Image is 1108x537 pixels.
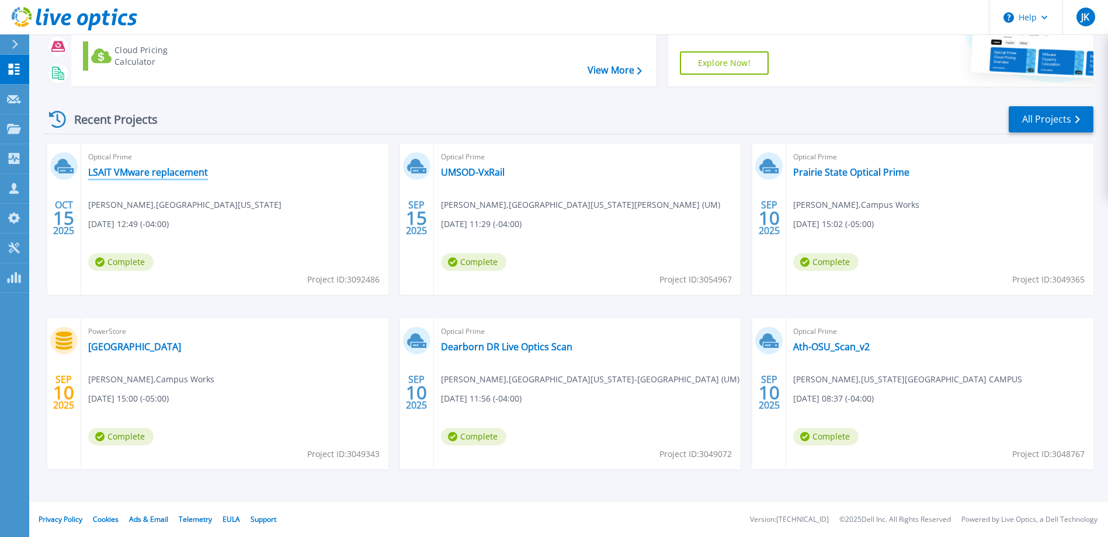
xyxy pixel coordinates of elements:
span: 10 [53,388,74,397]
div: OCT 2025 [53,197,75,239]
a: Cloud Pricing Calculator [83,41,213,71]
span: [DATE] 15:02 (-05:00) [793,218,874,231]
span: [DATE] 11:56 (-04:00) [441,392,522,405]
span: Complete [441,428,506,445]
span: JK [1081,12,1089,22]
span: [PERSON_NAME] , [GEOGRAPHIC_DATA][US_STATE][PERSON_NAME] (UM) [441,198,720,211]
a: View More [588,65,642,76]
span: Optical Prime [793,325,1086,338]
a: EULA [223,514,240,524]
li: © 2025 Dell Inc. All Rights Reserved [839,516,951,524]
li: Powered by Live Optics, a Dell Technology [961,516,1097,524]
span: Project ID: 3049365 [1012,273,1085,286]
a: Ath-OSU_Scan_v2 [793,341,870,353]
a: Prairie State Optical Prime [793,166,909,178]
span: Optical Prime [441,151,734,163]
a: Privacy Policy [39,514,82,524]
span: Complete [88,428,154,445]
span: Project ID: 3048767 [1012,448,1085,461]
span: 10 [406,388,427,397]
span: PowerStore [88,325,381,338]
span: [PERSON_NAME] , Campus Works [88,373,214,386]
span: Project ID: 3092486 [307,273,380,286]
span: Optical Prime [441,325,734,338]
a: [GEOGRAPHIC_DATA] [88,341,181,353]
div: SEP 2025 [758,371,780,414]
span: [PERSON_NAME] , Campus Works [793,198,919,211]
span: Project ID: 3054967 [659,273,732,286]
span: [DATE] 12:49 (-04:00) [88,218,169,231]
span: [DATE] 11:29 (-04:00) [441,218,522,231]
a: UMSOD-VxRail [441,166,505,178]
a: LSAIT VMware replacement [88,166,208,178]
span: Optical Prime [793,151,1086,163]
span: 15 [53,213,74,223]
span: [DATE] 08:37 (-04:00) [793,392,874,405]
span: [PERSON_NAME] , [US_STATE][GEOGRAPHIC_DATA] CAMPUS [793,373,1022,386]
span: Complete [441,253,506,271]
span: 15 [406,213,427,223]
span: Optical Prime [88,151,381,163]
div: SEP 2025 [758,197,780,239]
a: Cookies [93,514,119,524]
span: [PERSON_NAME] , [GEOGRAPHIC_DATA][US_STATE] [88,198,282,211]
li: Version: [TECHNICAL_ID] [750,516,829,524]
span: Project ID: 3049343 [307,448,380,461]
span: Project ID: 3049072 [659,448,732,461]
div: SEP 2025 [405,197,428,239]
div: SEP 2025 [53,371,75,414]
span: Complete [793,428,859,445]
div: Recent Projects [45,105,173,134]
span: 10 [759,388,780,397]
a: Support [251,514,276,524]
a: All Projects [1009,106,1093,132]
span: [PERSON_NAME] , [GEOGRAPHIC_DATA][US_STATE]-[GEOGRAPHIC_DATA] (UM) [441,373,739,386]
span: Complete [793,253,859,271]
div: SEP 2025 [405,371,428,414]
span: [DATE] 15:00 (-05:00) [88,392,169,405]
span: 10 [759,213,780,223]
div: Cloud Pricing Calculator [114,44,208,68]
a: Telemetry [179,514,212,524]
span: Complete [88,253,154,271]
a: Dearborn DR Live Optics Scan [441,341,572,353]
a: Ads & Email [129,514,168,524]
a: Explore Now! [680,51,769,75]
